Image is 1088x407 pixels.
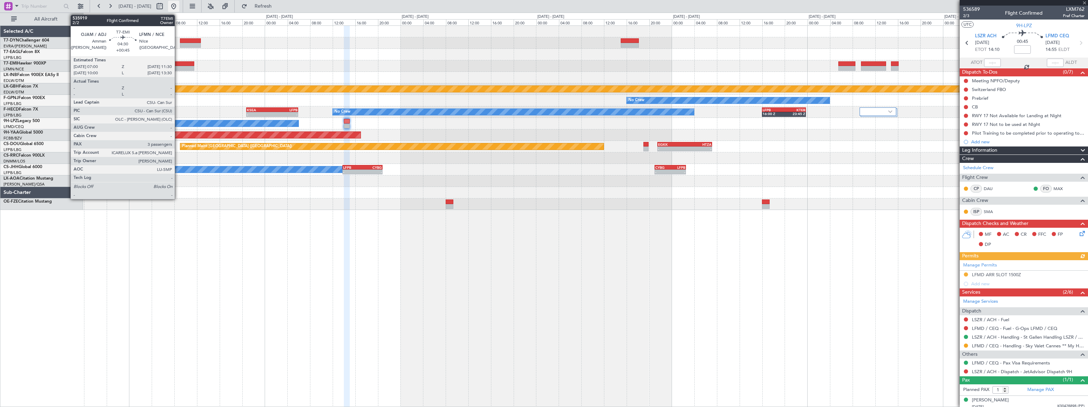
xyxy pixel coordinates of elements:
span: CR [1021,231,1027,238]
div: 16:00 [220,19,242,25]
div: 00:00 [943,19,966,25]
a: CS-DOUGlobal 6500 [3,142,44,146]
a: LFMD / CEQ - Handling - Sky Valet Cannes ** My Handling**LFMD / CEQ [972,343,1085,349]
div: No Crew [628,95,644,106]
span: 9H-LPZ [3,119,17,123]
div: 16:00 [627,19,649,25]
div: 08:00 [582,19,604,25]
div: [DATE] - [DATE] [84,14,111,20]
span: ATOT [971,59,982,66]
span: Crew [962,155,974,163]
span: Flight Crew [962,174,988,182]
a: F-GPNJFalcon 900EX [3,96,45,100]
a: T7-EMIHawker 900XP [3,61,46,66]
div: - [685,147,712,151]
span: 9H-LPZ [1016,22,1032,29]
span: LSZR ACH [975,33,997,40]
div: 08:00 [175,19,197,25]
div: - [247,112,272,116]
span: [DATE] - [DATE] [119,3,151,9]
span: LXM762 [1063,6,1085,13]
a: LSZR / ACH - Handling - St Gallen Handling LSZR / ACH [972,334,1085,340]
div: 04:00 [830,19,853,25]
a: LFPB/LBG [3,147,22,152]
button: All Aircraft [8,14,76,25]
a: Schedule Crew [963,165,993,172]
div: [DATE] - [DATE] [130,14,157,20]
a: EVRA/[PERSON_NAME] [3,44,47,49]
span: AC [1003,231,1009,238]
div: RWY 17 Not to be used at NIght [972,121,1040,127]
span: CS-JHH [3,165,18,169]
div: [PERSON_NAME] [972,397,1009,404]
div: LFPB [763,108,784,112]
span: Dispatch Checks and Weather [962,220,1028,228]
span: LX-AOA [3,176,20,181]
div: 20:00 [514,19,536,25]
div: LFPB [272,108,298,112]
a: MAX [1053,186,1069,192]
span: 14:55 [1045,46,1057,53]
div: 04:00 [288,19,310,25]
div: - [658,147,685,151]
span: Cabin Crew [962,197,988,205]
span: LFMD CEQ [1045,33,1069,40]
div: 12:00 [604,19,627,25]
span: ETOT [975,46,987,53]
div: 16:00 [898,19,921,25]
span: (2/6) [1063,288,1073,296]
div: [DATE] - [DATE] [402,14,429,20]
div: 00:00 [129,19,152,25]
span: (1/1) [1063,376,1073,383]
div: LFPB [343,165,363,169]
div: CYBG [362,165,382,169]
a: DNMM/LOS [3,159,25,164]
a: LFMD / CEQ - Fuel - G-Ops LFMD / CEQ [972,325,1057,331]
div: 00:00 [401,19,423,25]
a: CS-RRCFalcon 900LX [3,153,45,158]
div: 12:00 [740,19,762,25]
div: 04:00 [152,19,175,25]
span: F-GPNJ [3,96,18,100]
div: - [343,170,363,174]
div: Planned Maint [GEOGRAPHIC_DATA] ([GEOGRAPHIC_DATA]) [182,141,292,152]
div: 08:00 [853,19,875,25]
div: 08:00 [310,19,333,25]
span: CS-RRC [3,153,18,158]
button: UTC [961,21,974,28]
span: Refresh [249,4,278,9]
a: LX-GBHFalcon 7X [3,84,38,89]
a: LSZR / ACH - Dispatch - JetAdvisor Dispatch 9H [972,369,1072,375]
span: Others [962,351,977,359]
div: 16:00 Z [763,112,784,116]
div: 20:00 [242,19,265,25]
span: MF [985,231,991,238]
span: T7-EMI [3,61,17,66]
span: ELDT [1058,46,1070,53]
span: 14:10 [988,46,999,53]
div: 12:00 [875,19,898,25]
span: [DATE] [1045,39,1060,46]
span: Dispatch [962,307,981,315]
a: 9H-YAAGlobal 5000 [3,130,43,135]
div: Meeting NPFO/Deputy [972,78,1020,84]
span: 9H-YAA [3,130,19,135]
div: RWY 17 Not Available for Landing at Night [972,113,1061,119]
a: LFMD / CEQ - Pax Visa Requirements [972,360,1050,366]
span: Pax [962,376,970,384]
div: KTEB [784,108,805,112]
span: FFC [1038,231,1046,238]
div: [DATE] - [DATE] [673,14,700,20]
div: - [670,170,685,174]
img: arrow-gray.svg [888,110,892,113]
a: LFPB/LBG [3,101,22,106]
div: 04:00 [559,19,582,25]
a: LFPB/LBG [3,55,22,60]
span: T7-DYN [3,38,19,43]
div: [DATE] - [DATE] [944,14,971,20]
div: ISP [970,208,982,216]
div: 20:00 [107,19,129,25]
div: 08:00 [717,19,740,25]
div: 04:00 [695,19,717,25]
span: ALDT [1065,59,1077,66]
